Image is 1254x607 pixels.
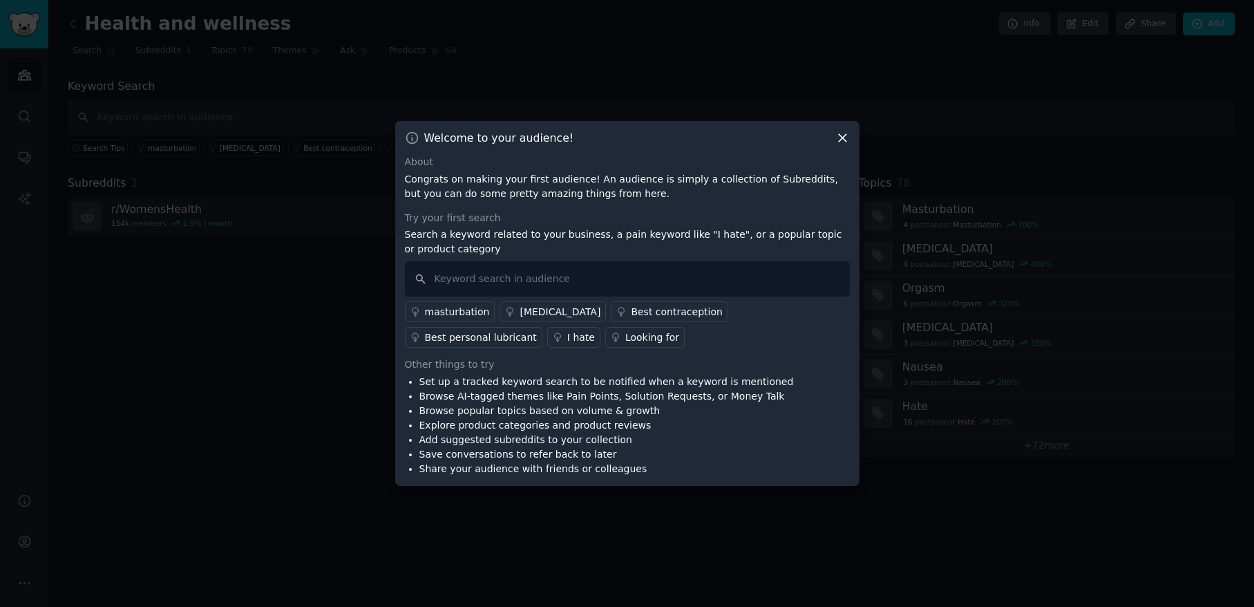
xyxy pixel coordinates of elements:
div: I hate [567,330,595,345]
input: Keyword search in audience [405,261,850,297]
p: Congrats on making your first audience! An audience is simply a collection of Subreddits, but you... [405,172,850,201]
p: Search a keyword related to your business, a pain keyword like "I hate", or a popular topic or pr... [405,227,850,256]
div: Other things to try [405,357,850,372]
a: masturbation [405,301,495,322]
a: [MEDICAL_DATA] [500,301,606,322]
li: Browse popular topics based on volume & growth [419,404,794,418]
li: Explore product categories and product reviews [419,418,794,433]
li: Set up a tracked keyword search to be notified when a keyword is mentioned [419,375,794,389]
div: About [405,155,850,169]
li: Save conversations to refer back to later [419,447,794,462]
div: Looking for [625,330,679,345]
div: [MEDICAL_DATA] [520,305,600,319]
h3: Welcome to your audience! [424,131,574,145]
a: Looking for [605,327,685,348]
a: Best personal lubricant [405,327,542,348]
li: Share your audience with friends or colleagues [419,462,794,476]
li: Browse AI-tagged themes like Pain Points, Solution Requests, or Money Talk [419,389,794,404]
div: Try your first search [405,211,850,225]
li: Add suggested subreddits to your collection [419,433,794,447]
div: Best contraception [631,305,722,319]
div: Best personal lubricant [425,330,537,345]
a: I hate [547,327,600,348]
a: Best contraception [611,301,728,322]
div: masturbation [425,305,490,319]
